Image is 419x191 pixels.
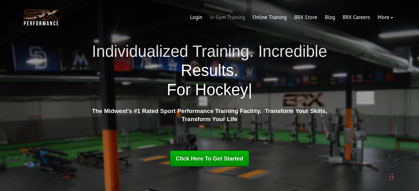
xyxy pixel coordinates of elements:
[374,10,397,25] a: More
[176,155,243,162] span: Click Here To Get Started
[167,81,248,99] span: For Hockey
[290,10,321,25] a: BRX Store
[90,42,330,99] h1: Individualized Training. Incredible Results.
[186,10,397,25] div: Navigation Menu
[92,108,327,123] strong: The Midwest's #1 Rated Sport Performance Training Facility. Transform Your Skills, Transform Your...
[186,10,206,25] a: Login
[321,10,339,25] a: Blog
[170,150,250,167] a: Click Here To Get Started
[22,8,60,27] img: BRX Transparent Logo-2
[390,167,393,186] div: Drag
[330,124,419,191] iframe: Chat Widget
[249,10,290,25] a: Online Training
[339,10,374,25] a: BRX Careers
[248,81,252,99] span: |
[206,10,249,25] a: In-Gym Training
